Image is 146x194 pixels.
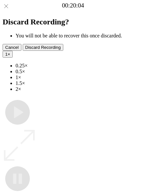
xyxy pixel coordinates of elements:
[3,18,143,26] h2: Discard Recording?
[16,33,143,39] li: You will not be able to recover this once discarded.
[16,69,143,75] li: 0.5×
[16,80,143,86] li: 1.5×
[3,51,13,58] button: 1×
[62,2,84,9] a: 00:20:04
[5,52,7,57] span: 1
[23,44,64,51] button: Discard Recording
[3,44,21,51] button: Cancel
[16,63,143,69] li: 0.25×
[16,75,143,80] li: 1×
[16,86,143,92] li: 2×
